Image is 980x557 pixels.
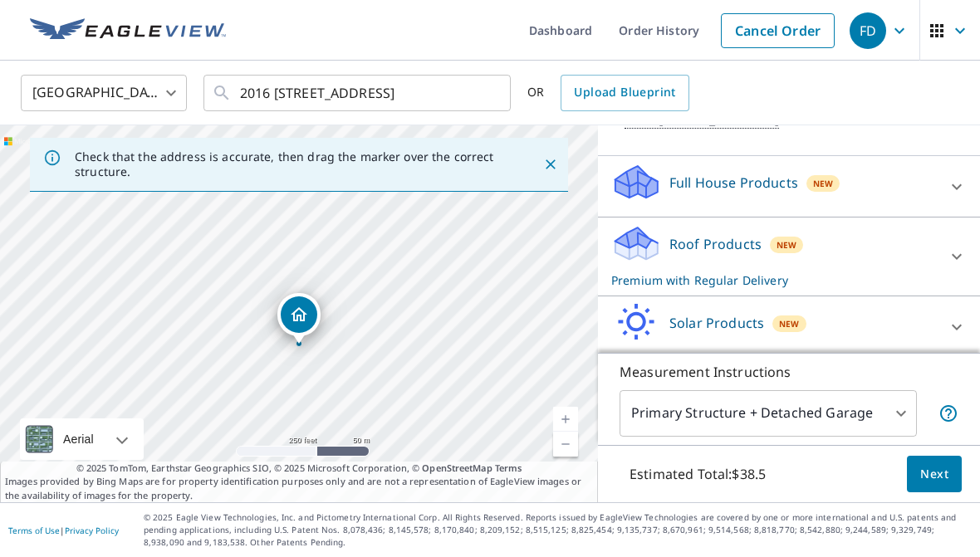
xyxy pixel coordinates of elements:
[76,462,522,476] span: © 2025 TomTom, Earthstar Geographics SIO, © 2025 Microsoft Corporation, ©
[813,177,833,190] span: New
[574,82,675,103] span: Upload Blueprint
[850,12,886,49] div: FD
[144,511,972,549] p: © 2025 Eagle View Technologies, Inc. and Pictometry International Corp. All Rights Reserved. Repo...
[611,303,967,350] div: Solar ProductsNew
[65,525,119,536] a: Privacy Policy
[20,418,144,460] div: Aerial
[920,464,948,485] span: Next
[777,238,796,252] span: New
[721,13,835,48] a: Cancel Order
[8,525,60,536] a: Terms of Use
[938,403,958,423] span: Your report will include the primary structure and a detached garage if one exists.
[669,313,764,333] p: Solar Products
[540,154,561,175] button: Close
[495,462,522,474] a: Terms
[240,70,477,116] input: Search by address or latitude-longitude
[611,163,967,210] div: Full House ProductsNew
[58,418,99,460] div: Aerial
[553,407,578,432] a: Current Level 17, Zoom In
[669,234,762,254] p: Roof Products
[620,362,958,382] p: Measurement Instructions
[553,432,578,457] a: Current Level 17, Zoom Out
[8,525,119,535] p: |
[779,317,799,330] span: New
[611,271,937,289] p: Premium with Regular Delivery
[75,149,513,179] p: Check that the address is accurate, then drag the marker over the correct structure.
[620,390,917,437] div: Primary Structure + Detached Garage
[21,70,187,116] div: [GEOGRAPHIC_DATA]
[277,293,321,344] div: Dropped pin, building 1, Residential property, 2016 189th Pl SE Bothell, WA 98012
[616,456,779,492] p: Estimated Total: $38.5
[907,456,962,493] button: Next
[527,75,689,111] div: OR
[561,75,688,111] a: Upload Blueprint
[422,462,492,474] a: OpenStreetMap
[611,224,967,289] div: Roof ProductsNewPremium with Regular Delivery
[30,18,226,43] img: EV Logo
[669,173,798,193] p: Full House Products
